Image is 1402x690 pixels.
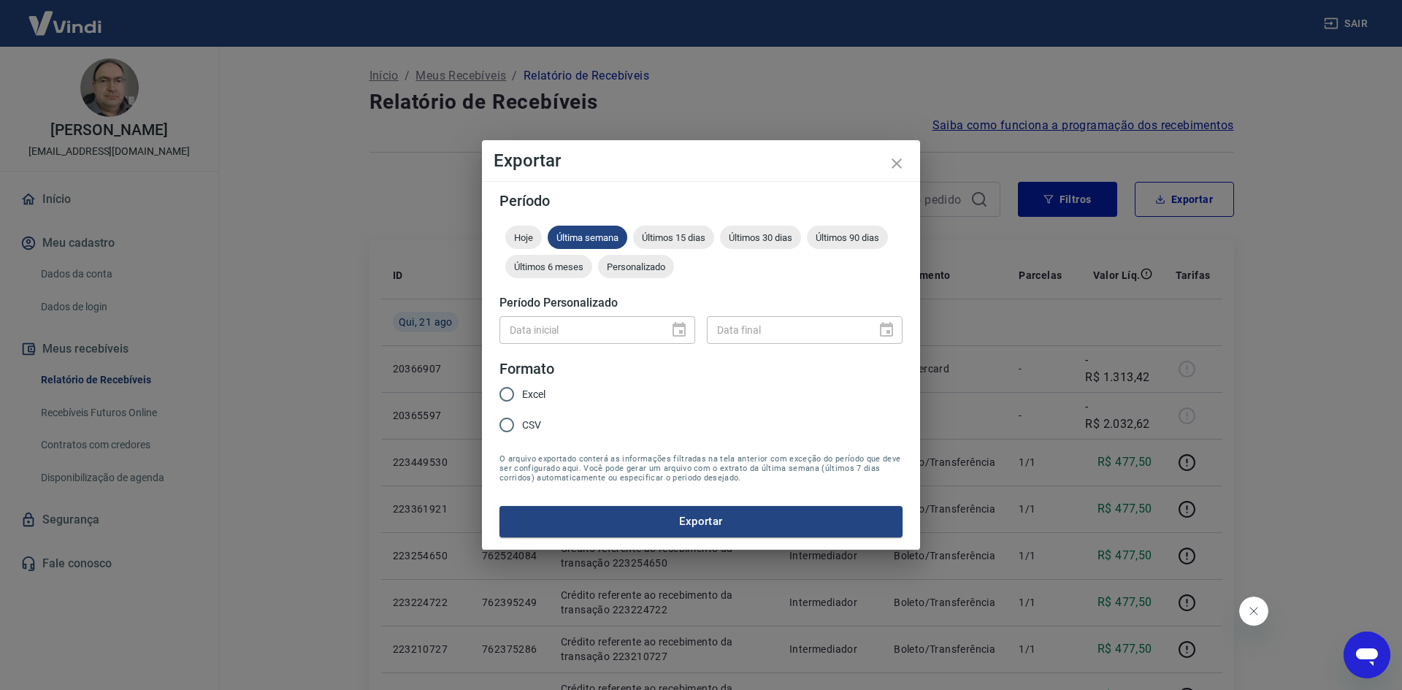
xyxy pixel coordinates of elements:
[1344,632,1390,678] iframe: Botão para abrir a janela de mensagens
[548,232,627,243] span: Última semana
[522,387,545,402] span: Excel
[499,359,554,380] legend: Formato
[1239,597,1268,626] iframe: Fechar mensagem
[505,261,592,272] span: Últimos 6 meses
[505,232,542,243] span: Hoje
[633,226,714,249] div: Últimos 15 dias
[494,152,908,169] h4: Exportar
[9,10,123,22] span: Olá! Precisa de ajuda?
[548,226,627,249] div: Última semana
[505,226,542,249] div: Hoje
[807,232,888,243] span: Últimos 90 dias
[879,146,914,181] button: close
[720,226,801,249] div: Últimos 30 dias
[707,316,866,343] input: DD/MM/YYYY
[598,255,674,278] div: Personalizado
[598,261,674,272] span: Personalizado
[633,232,714,243] span: Últimos 15 dias
[499,316,659,343] input: DD/MM/YYYY
[499,506,903,537] button: Exportar
[499,454,903,483] span: O arquivo exportado conterá as informações filtradas na tela anterior com exceção do período que ...
[807,226,888,249] div: Últimos 90 dias
[720,232,801,243] span: Últimos 30 dias
[522,418,541,433] span: CSV
[499,193,903,208] h5: Período
[499,296,903,310] h5: Período Personalizado
[505,255,592,278] div: Últimos 6 meses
